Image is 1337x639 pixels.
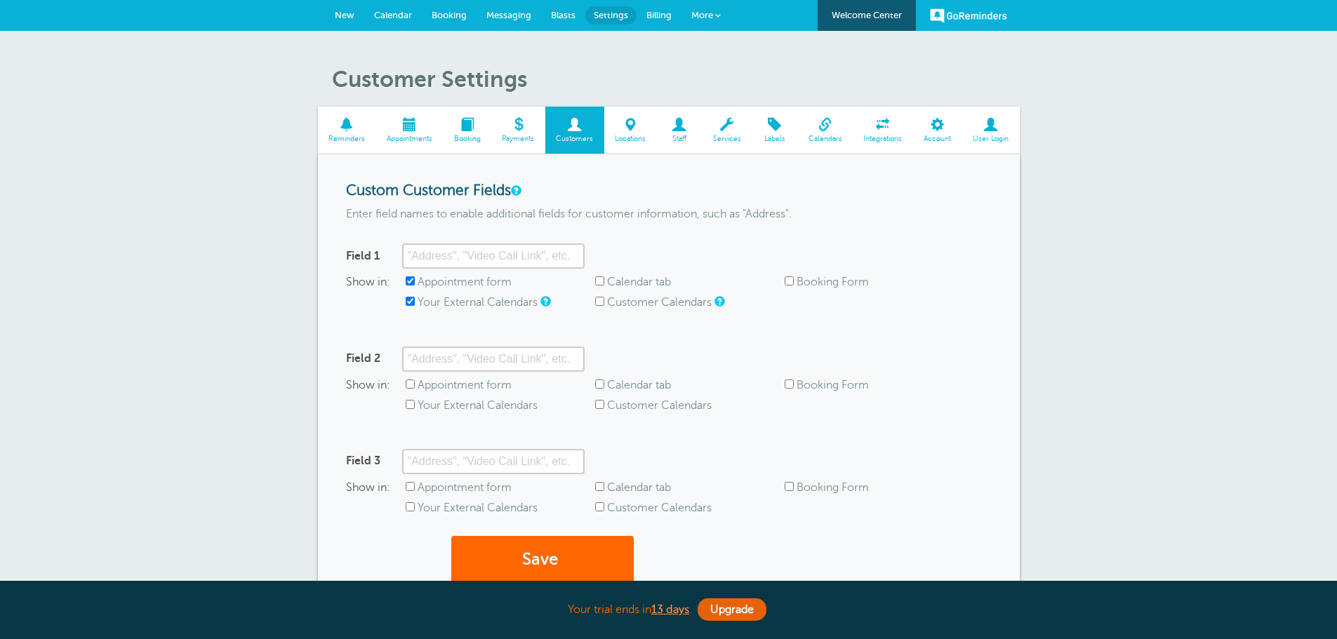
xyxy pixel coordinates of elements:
[691,10,713,20] span: More
[432,10,467,20] span: Booking
[325,135,369,143] span: Reminders
[853,107,913,154] a: Integrations
[418,379,512,391] label: Appointment form
[702,107,752,154] a: Services
[486,10,531,20] span: Messaging
[607,296,712,309] label: Customer Calendars
[451,536,634,584] button: Save
[418,276,512,288] label: Appointment form
[551,10,576,20] span: Blasts
[752,107,797,154] a: Labels
[797,379,869,391] label: Booking Form
[450,135,484,143] span: Booking
[797,481,869,494] label: Booking Form
[402,243,585,269] input: "Address", "Video Call Link", etc.
[607,276,671,288] label: Calendar tab
[418,296,538,309] label: Your External Calendars
[969,135,1013,143] span: User Login
[346,455,380,468] label: Field 3
[759,135,790,143] span: Labels
[594,10,628,20] span: Settings
[332,66,1020,93] h1: Customer Settings
[698,598,766,621] a: Upgrade
[860,135,906,143] span: Integrations
[346,208,992,221] p: Enter field names to enable additional fields for customer information, such as "Address".
[607,481,671,494] label: Calendar tab
[498,135,538,143] span: Payments
[913,107,962,154] a: Account
[646,10,672,20] span: Billing
[374,10,412,20] span: Calendar
[651,603,689,616] a: 13 days
[383,135,436,143] span: Appointments
[709,135,745,143] span: Services
[402,347,585,372] input: "Address", "Video Call Link", etc.
[346,276,406,304] span: Show in:
[318,107,376,154] a: Reminders
[611,135,650,143] span: Locations
[418,502,538,514] label: Your External Calendars
[418,481,512,494] label: Appointment form
[491,107,545,154] a: Payments
[804,135,846,143] span: Calendars
[346,250,380,263] label: Field 1
[920,135,955,143] span: Account
[346,481,406,509] span: Show in:
[346,182,992,200] h3: Custom Customer Fields
[604,107,657,154] a: Locations
[418,399,538,412] label: Your External Calendars
[443,107,491,154] a: Booking
[656,107,702,154] a: Staff
[607,379,671,391] label: Calendar tab
[346,379,406,407] span: Show in:
[511,186,519,195] a: Custom fields allow you to create additional Customer fields. For example, you could create an Ad...
[607,502,712,514] label: Customer Calendars
[375,107,443,154] a: Appointments
[585,6,637,25] a: Settings
[318,595,1020,625] div: Your trial ends in .
[1281,583,1323,625] iframe: Resource center
[540,297,549,306] a: Whether or not to show in your external calendars that you have setup under Settings > Calendar, ...
[335,10,354,20] span: New
[797,276,869,288] label: Booking Form
[962,107,1020,154] a: User Login
[552,135,597,143] span: Customers
[402,449,585,474] input: "Address", "Video Call Link", etc.
[607,399,712,412] label: Customer Calendars
[797,107,853,154] a: Calendars
[346,352,380,365] label: Field 2
[663,135,695,143] span: Staff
